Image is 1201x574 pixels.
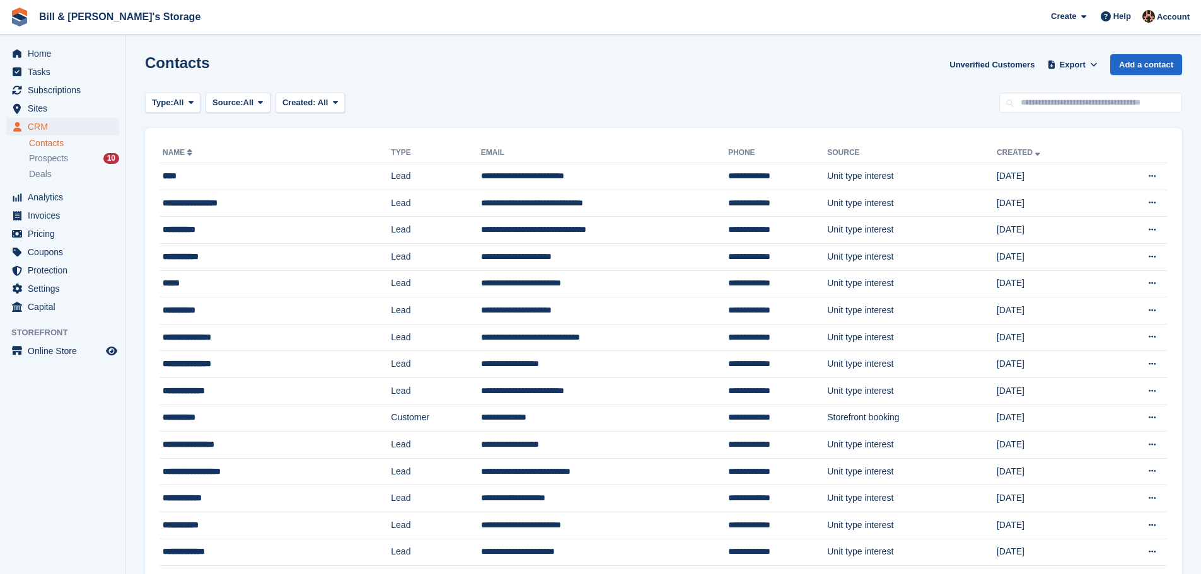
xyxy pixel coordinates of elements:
[391,377,481,405] td: Lead
[391,243,481,270] td: Lead
[28,207,103,224] span: Invoices
[997,512,1105,539] td: [DATE]
[1110,54,1182,75] a: Add a contact
[28,261,103,279] span: Protection
[276,93,345,113] button: Created: All
[827,270,997,297] td: Unit type interest
[243,96,254,109] span: All
[997,405,1105,432] td: [DATE]
[997,458,1105,485] td: [DATE]
[29,152,119,165] a: Prospects 10
[827,377,997,405] td: Unit type interest
[391,190,481,217] td: Lead
[28,118,103,135] span: CRM
[997,539,1105,566] td: [DATE]
[6,342,119,360] a: menu
[827,485,997,512] td: Unit type interest
[997,243,1105,270] td: [DATE]
[827,324,997,351] td: Unit type interest
[163,148,195,157] a: Name
[1113,10,1131,23] span: Help
[391,351,481,378] td: Lead
[481,143,728,163] th: Email
[6,261,119,279] a: menu
[212,96,243,109] span: Source:
[10,8,29,26] img: stora-icon-8386f47178a22dfd0bd8f6a31ec36ba5ce8667c1dd55bd0f319d3a0aa187defe.svg
[997,377,1105,405] td: [DATE]
[997,217,1105,244] td: [DATE]
[206,93,270,113] button: Source: All
[997,190,1105,217] td: [DATE]
[997,324,1105,351] td: [DATE]
[34,6,206,27] a: Bill & [PERSON_NAME]'s Storage
[28,243,103,261] span: Coupons
[28,63,103,81] span: Tasks
[827,163,997,190] td: Unit type interest
[827,190,997,217] td: Unit type interest
[28,45,103,62] span: Home
[997,163,1105,190] td: [DATE]
[391,512,481,539] td: Lead
[391,297,481,324] td: Lead
[145,54,210,71] h1: Contacts
[1142,10,1155,23] img: Jack Bottesch
[28,100,103,117] span: Sites
[827,432,997,459] td: Unit type interest
[827,351,997,378] td: Unit type interest
[28,298,103,316] span: Capital
[1060,59,1086,71] span: Export
[997,148,1043,157] a: Created
[104,343,119,359] a: Preview store
[827,458,997,485] td: Unit type interest
[391,163,481,190] td: Lead
[391,405,481,432] td: Customer
[391,485,481,512] td: Lead
[6,118,119,135] a: menu
[6,188,119,206] a: menu
[6,280,119,297] a: menu
[997,485,1105,512] td: [DATE]
[827,297,997,324] td: Unit type interest
[391,539,481,566] td: Lead
[6,243,119,261] a: menu
[728,143,827,163] th: Phone
[6,63,119,81] a: menu
[152,96,173,109] span: Type:
[1157,11,1190,23] span: Account
[6,298,119,316] a: menu
[391,324,481,351] td: Lead
[6,207,119,224] a: menu
[391,432,481,459] td: Lead
[827,143,997,163] th: Source
[11,326,125,339] span: Storefront
[28,81,103,99] span: Subscriptions
[318,98,328,107] span: All
[391,270,481,297] td: Lead
[29,152,68,164] span: Prospects
[29,168,119,181] a: Deals
[827,405,997,432] td: Storefront booking
[282,98,316,107] span: Created:
[997,351,1105,378] td: [DATE]
[6,81,119,99] a: menu
[827,217,997,244] td: Unit type interest
[827,243,997,270] td: Unit type interest
[28,225,103,243] span: Pricing
[997,432,1105,459] td: [DATE]
[997,297,1105,324] td: [DATE]
[1045,54,1100,75] button: Export
[6,225,119,243] a: menu
[827,512,997,539] td: Unit type interest
[28,188,103,206] span: Analytics
[391,458,481,485] td: Lead
[391,217,481,244] td: Lead
[29,168,52,180] span: Deals
[28,280,103,297] span: Settings
[997,270,1105,297] td: [DATE]
[145,93,200,113] button: Type: All
[1051,10,1076,23] span: Create
[6,100,119,117] a: menu
[6,45,119,62] a: menu
[173,96,184,109] span: All
[29,137,119,149] a: Contacts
